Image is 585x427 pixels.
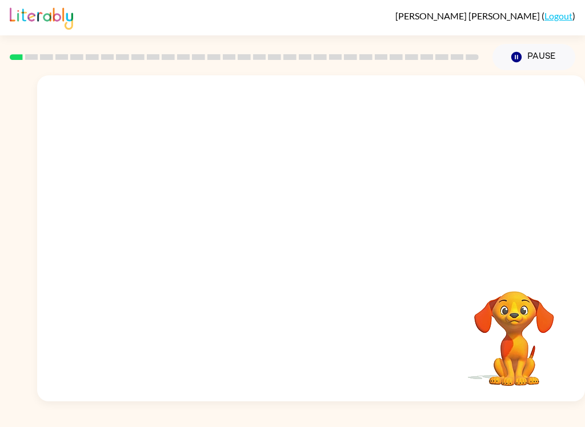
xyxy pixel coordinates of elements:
[10,5,73,30] img: Literably
[544,10,572,21] a: Logout
[395,10,575,21] div: ( )
[457,273,571,388] video: Your browser must support playing .mp4 files to use Literably. Please try using another browser.
[492,44,575,70] button: Pause
[395,10,542,21] span: [PERSON_NAME] [PERSON_NAME]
